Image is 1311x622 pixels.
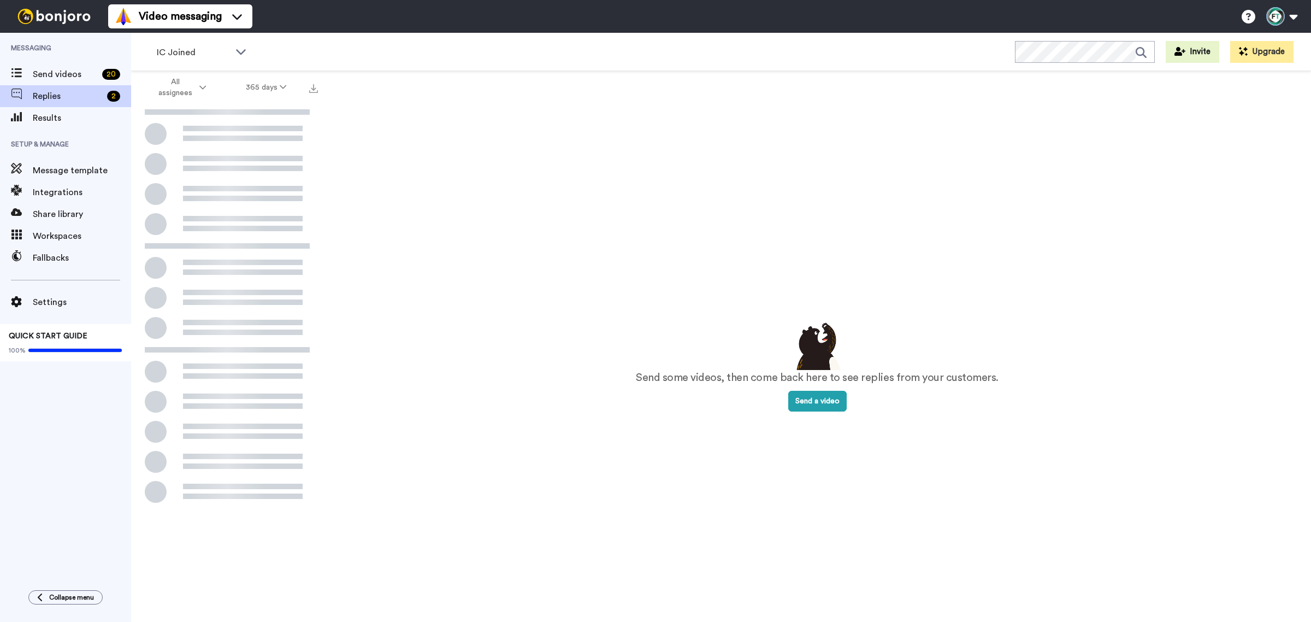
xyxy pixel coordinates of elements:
[33,296,131,309] span: Settings
[1166,41,1219,63] button: Invite
[9,346,26,355] span: 100%
[226,78,306,97] button: 365 days
[33,112,131,125] span: Results
[49,593,94,602] span: Collapse menu
[157,46,230,59] span: IC Joined
[33,251,131,265] span: Fallbacks
[115,8,132,25] img: vm-color.svg
[133,72,226,103] button: All assignees
[28,590,103,605] button: Collapse menu
[107,91,120,102] div: 2
[102,69,120,80] div: 20
[13,9,95,24] img: bj-logo-header-white.svg
[33,186,131,199] span: Integrations
[139,9,222,24] span: Video messaging
[33,208,131,221] span: Share library
[1230,41,1294,63] button: Upgrade
[9,332,87,340] span: QUICK START GUIDE
[33,230,131,243] span: Workspaces
[33,68,98,81] span: Send videos
[33,164,131,177] span: Message template
[153,77,197,98] span: All assignees
[788,391,847,412] button: Send a video
[790,320,845,370] img: results-emptystates.png
[309,84,318,93] img: export.svg
[788,397,847,405] a: Send a video
[636,370,999,386] p: Send some videos, then come back here to see replies from your customers.
[33,90,103,103] span: Replies
[306,79,321,96] button: Export all results that match these filters now.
